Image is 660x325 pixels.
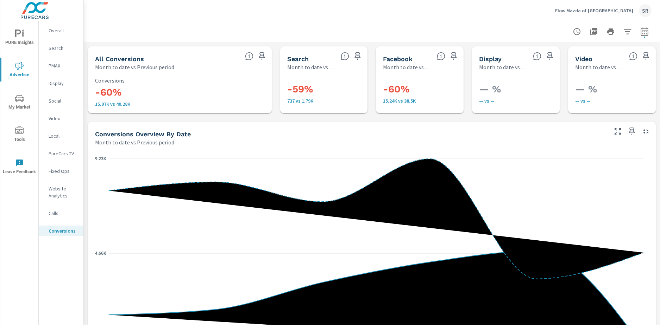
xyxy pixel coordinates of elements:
button: Select Date Range [637,25,652,39]
button: Make Fullscreen [612,126,623,137]
p: Calls [49,210,78,217]
span: Save this to your personalized report [256,51,268,62]
span: Search Conversions include Actions, Leads and Unmapped Conversions. [341,52,349,60]
p: Month to date vs Previous period [95,138,174,147]
div: nav menu [0,21,38,183]
div: PMAX [39,60,83,71]
p: PureCars TV [49,150,78,157]
p: Overall [49,27,78,34]
span: Tools [2,126,36,144]
div: Website Analytics [39,183,83,201]
span: Save this to your personalized report [640,51,652,62]
button: Print Report [604,25,618,39]
span: My Market [2,94,36,111]
h5: Facebook [383,55,413,63]
p: Display [49,80,78,87]
p: Video [49,115,78,122]
h5: Video [575,55,592,63]
div: PureCars TV [39,148,83,159]
p: PMAX [49,62,78,69]
span: Display Conversions include Actions, Leads and Unmapped Conversions [533,52,541,60]
span: Save this to your personalized report [448,51,459,62]
h3: — % [479,83,572,95]
p: Month to date vs Previous period [575,63,623,71]
p: Month to date vs Previous period [95,63,174,71]
p: Conversions [49,227,78,234]
h5: Display [479,55,502,63]
p: Search [49,45,78,52]
p: Local [49,132,78,139]
p: Conversions [95,77,265,84]
div: Video [39,113,83,124]
h5: Conversions Overview By Date [95,130,191,138]
button: "Export Report to PDF" [587,25,601,39]
span: Save this to your personalized report [626,126,637,137]
span: PURE Insights [2,30,36,47]
div: Display [39,78,83,89]
button: Minimize Widget [640,126,652,137]
p: — vs — [479,98,572,104]
p: Month to date vs Previous period [383,63,431,71]
span: Video Conversions include Actions, Leads and Unmapped Conversions [629,52,637,60]
div: Overall [39,25,83,36]
p: 15,972 vs 40,284 [95,101,265,107]
div: Social [39,96,83,106]
div: Calls [39,208,83,219]
span: Save this to your personalized report [544,51,555,62]
p: 737 vs 1,788 [287,98,380,104]
span: All conversions reported from Facebook with duplicates filtered out [437,52,445,60]
div: Fixed Ops [39,166,83,176]
p: Flow Mazda of [GEOGRAPHIC_DATA] [555,7,633,14]
text: 4.66K [95,251,106,256]
div: Local [39,131,83,141]
p: Social [49,97,78,104]
span: All Conversions include Actions, Leads and Unmapped Conversions [245,52,253,60]
text: 9.23K [95,156,106,161]
span: Leave Feedback [2,159,36,176]
div: SR [639,4,652,17]
h3: -59% [287,83,380,95]
p: Month to date vs Previous period [287,63,335,71]
h3: -60% [383,83,476,95]
button: Apply Filters [621,25,635,39]
div: Conversions [39,226,83,236]
p: Fixed Ops [49,168,78,175]
span: Save this to your personalized report [352,51,363,62]
p: Month to date vs Previous period [479,63,527,71]
h5: All Conversions [95,55,144,63]
div: Search [39,43,83,53]
p: 15,235 vs 38,496 [383,98,476,104]
p: Website Analytics [49,185,78,199]
h3: -60% [95,86,265,98]
span: Advertise [2,62,36,79]
h5: Search [287,55,309,63]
